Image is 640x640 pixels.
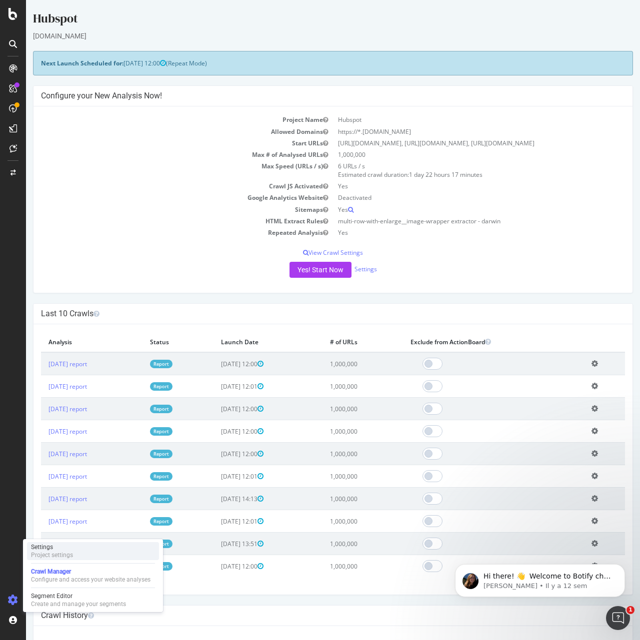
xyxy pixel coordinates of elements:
span: [DATE] 12:00 [195,360,237,368]
div: Configure and access your website analyses [31,576,150,584]
a: Segment EditorCreate and manage your segments [27,591,159,609]
td: Allowed Domains [15,126,307,137]
span: [DATE] 13:51 [195,540,237,548]
td: 1,000,000 [296,420,377,443]
th: # of URLs [296,332,377,352]
td: 6 URLs / s Estimated crawl duration: [307,160,599,180]
td: 1,000,000 [307,149,599,160]
td: 1,000,000 [296,443,377,465]
span: [DATE] 12:01 [195,517,237,526]
td: [URL][DOMAIN_NAME], [URL][DOMAIN_NAME], [URL][DOMAIN_NAME] [307,137,599,149]
td: 1,000,000 [296,510,377,533]
th: Exclude from ActionBoard [377,332,558,352]
span: [DATE] 12:00 [97,59,140,67]
a: [DATE] report [22,472,61,481]
div: Segment Editor [31,592,126,600]
td: Sitemaps [15,204,307,215]
td: Project Name [15,114,307,125]
th: Analysis [15,332,116,352]
a: Report [124,495,146,503]
a: Report [124,382,146,391]
span: [DATE] 14:13 [195,495,237,503]
a: Report [124,450,146,458]
a: Report [124,562,146,571]
iframe: Intercom live chat [606,606,630,630]
th: Status [116,332,187,352]
td: Hubspot [307,114,599,125]
span: [DATE] 12:00 [195,450,237,458]
a: [DATE] report [22,360,61,368]
div: (Repeat Mode) [7,51,607,75]
div: [DOMAIN_NAME] [7,31,607,41]
div: Hubspot [7,10,607,31]
a: Report [124,427,146,436]
td: https://*.[DOMAIN_NAME] [307,126,599,137]
button: Yes! Start Now [263,262,325,278]
td: Max Speed (URLs / s) [15,160,307,180]
a: [DATE] report [22,427,61,436]
a: Report [124,517,146,526]
span: [DATE] 12:00 [195,405,237,413]
td: Yes [307,180,599,192]
a: [DATE] report [22,495,61,503]
span: [DATE] 12:00 [195,427,237,436]
a: SettingsProject settings [27,542,159,560]
div: Create and manage your segments [31,600,126,608]
div: Settings [31,543,73,551]
a: Settings [328,265,351,273]
td: 1,000,000 [296,465,377,488]
td: 1,000,000 [296,375,377,398]
td: Yes [307,227,599,238]
td: 1,000,000 [296,352,377,375]
a: Crawl ManagerConfigure and access your website analyses [27,567,159,585]
td: 1,000,000 [296,555,377,578]
div: Project settings [31,551,73,559]
td: multi-row-with-enlarge__image-wrapper extractor - darwin [307,215,599,227]
a: Report [124,405,146,413]
a: Report [124,360,146,368]
td: HTML Extract Rules [15,215,307,227]
span: Hi there! 👋 Welcome to Botify chat support! Have a question? Reply to this message and our team w... [43,29,170,77]
strong: Next Launch Scheduled for: [15,59,97,67]
td: Deactivated [307,192,599,203]
td: Yes [307,204,599,215]
a: Report [124,472,146,481]
h4: Configure your New Analysis Now! [15,91,599,101]
a: [DATE] report [22,450,61,458]
span: 1 [626,606,634,614]
span: [DATE] 12:01 [195,472,237,481]
span: [DATE] 12:00 [195,562,237,571]
a: [DATE] report [22,382,61,391]
p: View Crawl Settings [15,248,599,257]
a: [DATE] report [22,517,61,526]
a: Report [124,540,146,548]
h4: Last 10 Crawls [15,309,599,319]
a: [DATE] report [22,562,61,571]
td: Start URLs [15,137,307,149]
td: Crawl JS Activated [15,180,307,192]
p: Message from Laura, sent Il y a 12 sem [43,38,172,47]
th: Launch Date [187,332,296,352]
td: 1,000,000 [296,488,377,510]
h4: Crawl History [15,611,599,621]
td: 1,000,000 [296,398,377,420]
a: [DATE] report [22,405,61,413]
td: Google Analytics Website [15,192,307,203]
td: 1,000,000 [296,533,377,555]
td: Max # of Analysed URLs [15,149,307,160]
iframe: Intercom notifications message [440,543,640,613]
a: [DATE] report [22,540,61,548]
td: Repeated Analysis [15,227,307,238]
span: 1 day 22 hours 17 minutes [383,170,456,179]
span: [DATE] 12:01 [195,382,237,391]
div: Crawl Manager [31,568,150,576]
